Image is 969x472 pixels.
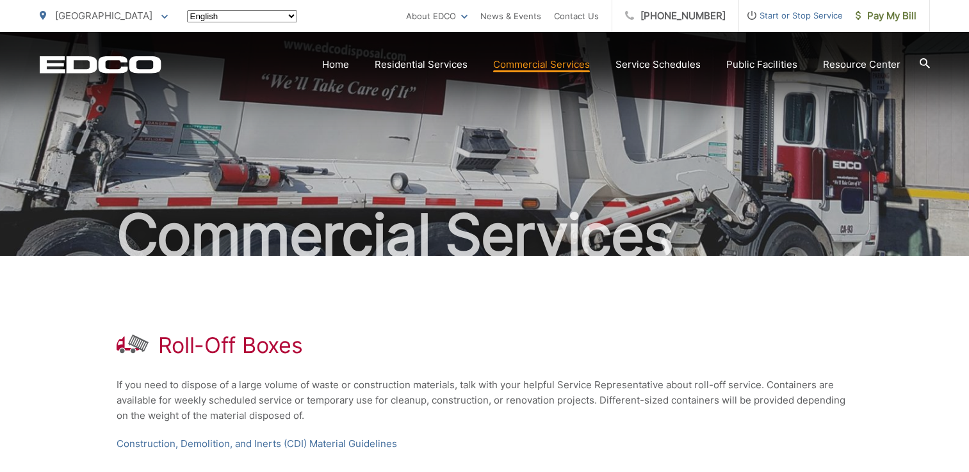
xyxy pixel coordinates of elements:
a: Service Schedules [615,57,701,72]
a: Residential Services [375,57,468,72]
a: Home [322,57,349,72]
a: EDCD logo. Return to the homepage. [40,56,161,74]
span: Pay My Bill [856,8,916,24]
p: If you need to dispose of a large volume of waste or construction materials, talk with your helpf... [117,377,853,423]
select: Select a language [187,10,297,22]
a: Commercial Services [493,57,590,72]
span: [GEOGRAPHIC_DATA] [55,10,152,22]
a: Contact Us [554,8,599,24]
a: News & Events [480,8,541,24]
a: About EDCO [406,8,468,24]
h1: Roll-Off Boxes [158,333,303,358]
a: Construction, Demolition, and Inerts (CDI) Material Guidelines [117,436,397,452]
a: Public Facilities [726,57,797,72]
a: Resource Center [823,57,900,72]
h2: Commercial Services [40,203,930,267]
